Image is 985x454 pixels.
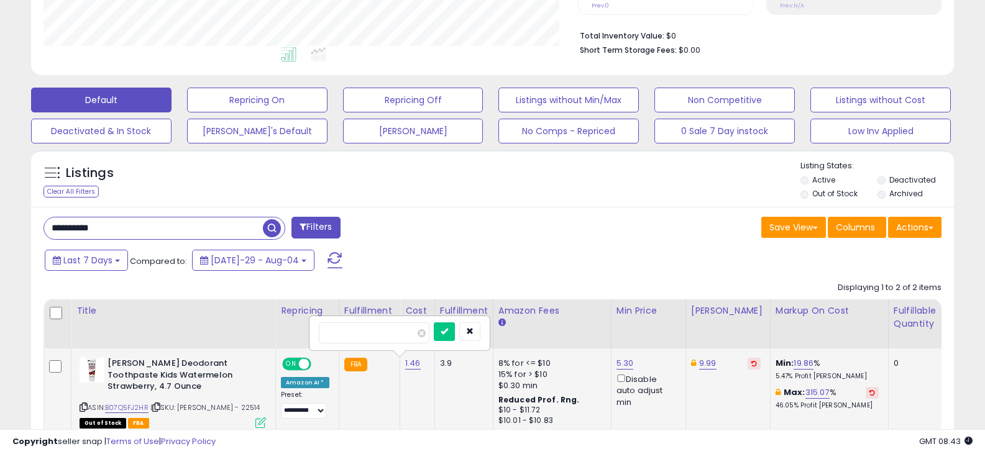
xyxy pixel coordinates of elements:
button: Repricing Off [343,88,483,112]
small: Prev: 0 [592,2,609,9]
div: [PERSON_NAME] [691,304,765,317]
div: % [776,358,879,381]
label: Deactivated [889,175,936,185]
button: Listings without Min/Max [498,88,639,112]
span: 2025-08-12 08:43 GMT [919,435,973,447]
div: Markup on Cost [776,304,883,317]
span: $0.00 [679,44,700,56]
button: Filters [291,217,340,238]
span: Last 7 Days [63,254,112,266]
div: 15% for > $10 [498,369,602,380]
span: All listings that are currently out of stock and unavailable for purchase on Amazon [80,418,126,429]
div: seller snap | | [12,436,216,448]
label: Archived [889,188,923,199]
div: Displaying 1 to 2 of 2 items [838,282,941,294]
p: 46.05% Profit [PERSON_NAME] [776,401,879,410]
span: OFF [309,359,329,370]
div: Preset: [281,391,329,419]
button: [PERSON_NAME]'s Default [187,119,328,143]
div: ASIN: [80,358,266,427]
div: Amazon AI * [281,377,329,388]
label: Active [812,175,835,185]
strong: Copyright [12,435,58,447]
a: 315.07 [805,386,830,399]
div: $0.30 min [498,380,602,391]
h5: Listings [66,165,114,182]
div: 0 [894,358,932,369]
div: Fulfillment [344,304,395,317]
div: Fulfillment Cost [440,304,488,330]
li: $0 [580,27,932,42]
p: 5.47% Profit [PERSON_NAME] [776,372,879,381]
span: | SKU: [PERSON_NAME] - 22514 [150,402,260,412]
button: Low Inv Applied [810,119,951,143]
button: Deactivated & In Stock [31,119,172,143]
a: Privacy Policy [161,435,216,447]
div: 8% for <= $10 [498,358,602,369]
div: Clear All Filters [44,186,99,197]
button: [DATE]-29 - Aug-04 [192,250,314,271]
div: Disable auto adjust min [616,372,676,408]
span: FBA [128,418,149,429]
div: $10.01 - $10.83 [498,415,602,426]
div: Fulfillable Quantity [894,304,937,330]
button: Listings without Cost [810,88,951,112]
b: Max: [784,386,805,398]
div: Amazon Fees [498,304,606,317]
b: Min: [776,357,794,369]
button: Non Competitive [654,88,795,112]
b: Total Inventory Value: [580,30,664,41]
div: % [776,387,879,410]
button: Actions [888,217,941,238]
a: 9.99 [699,357,717,370]
b: Reduced Prof. Rng. [498,394,580,405]
small: FBA [344,358,367,371]
img: 41SyRMatIUL._SL40_.jpg [80,358,104,383]
button: 0 Sale 7 Day instock [654,119,795,143]
b: Short Term Storage Fees: [580,45,677,55]
b: [PERSON_NAME] Deodorant Toothpaste Kids Watermelon Strawberry, 4.7 Ounce [108,358,259,396]
th: The percentage added to the cost of goods (COGS) that forms the calculator for Min & Max prices. [770,299,888,348]
button: No Comps - Repriced [498,119,639,143]
a: 1.46 [405,357,421,370]
a: B07Q5FJ2HR [105,402,149,413]
label: Out of Stock [812,188,858,199]
small: Prev: N/A [780,2,804,9]
a: 19.86 [794,357,813,370]
div: Repricing [281,304,334,317]
div: 3.9 [440,358,483,369]
button: Repricing On [187,88,328,112]
p: Listing States: [800,160,954,172]
div: Cost [405,304,429,317]
span: Columns [836,221,875,234]
span: Compared to: [130,255,187,267]
small: Amazon Fees. [498,317,506,329]
a: Terms of Use [106,435,159,447]
div: $10 - $11.72 [498,405,602,415]
div: Title [76,304,270,317]
button: Default [31,88,172,112]
button: Save View [761,217,826,238]
span: [DATE]-29 - Aug-04 [211,254,299,266]
button: [PERSON_NAME] [343,119,483,143]
button: Last 7 Days [45,250,128,271]
span: ON [283,359,299,370]
a: 5.30 [616,357,634,370]
div: Min Price [616,304,680,317]
button: Columns [828,217,886,238]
